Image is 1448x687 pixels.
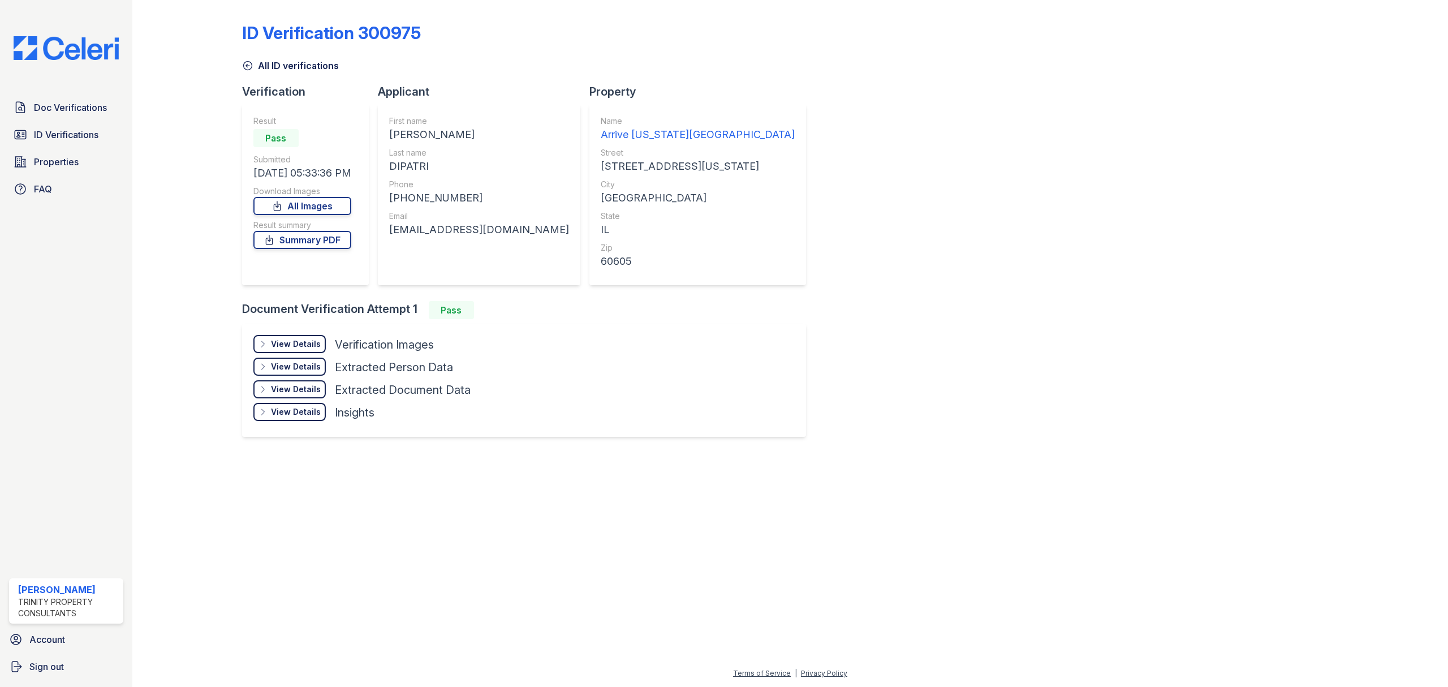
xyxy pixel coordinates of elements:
[601,127,795,143] div: Arrive [US_STATE][GEOGRAPHIC_DATA]
[335,405,374,420] div: Insights
[5,628,128,651] a: Account
[253,197,351,215] a: All Images
[601,115,795,127] div: Name
[9,96,123,119] a: Doc Verifications
[34,101,107,114] span: Doc Verifications
[253,115,351,127] div: Result
[34,128,98,141] span: ID Verifications
[389,190,569,206] div: [PHONE_NUMBER]
[29,660,64,673] span: Sign out
[253,154,351,165] div: Submitted
[271,361,321,372] div: View Details
[29,633,65,646] span: Account
[253,220,351,231] div: Result summary
[389,179,569,190] div: Phone
[601,254,795,269] div: 60605
[34,155,79,169] span: Properties
[5,36,128,60] img: CE_Logo_Blue-a8612792a0a2168367f1c8372b55b34899dd931a85d93a1a3d3e32e68fde9ad4.png
[9,123,123,146] a: ID Verifications
[335,382,471,398] div: Extracted Document Data
[9,178,123,200] a: FAQ
[34,182,52,196] span: FAQ
[389,222,569,238] div: [EMAIL_ADDRESS][DOMAIN_NAME]
[601,115,795,143] a: Name Arrive [US_STATE][GEOGRAPHIC_DATA]
[389,147,569,158] div: Last name
[601,242,795,254] div: Zip
[335,359,453,375] div: Extracted Person Data
[253,165,351,181] div: [DATE] 05:33:36 PM
[5,655,128,678] a: Sign out
[253,231,351,249] a: Summary PDF
[601,147,795,158] div: Street
[601,158,795,174] div: [STREET_ADDRESS][US_STATE]
[389,115,569,127] div: First name
[271,406,321,418] div: View Details
[389,211,569,222] div: Email
[253,129,299,147] div: Pass
[271,338,321,350] div: View Details
[271,384,321,395] div: View Details
[429,301,474,319] div: Pass
[18,596,119,619] div: Trinity Property Consultants
[242,23,421,43] div: ID Verification 300975
[378,84,589,100] div: Applicant
[335,337,434,353] div: Verification Images
[601,222,795,238] div: IL
[242,59,339,72] a: All ID verifications
[389,158,569,174] div: DIPATRI
[795,669,797,677] div: |
[242,84,378,100] div: Verification
[389,127,569,143] div: [PERSON_NAME]
[242,301,815,319] div: Document Verification Attempt 1
[253,186,351,197] div: Download Images
[18,583,119,596] div: [PERSON_NAME]
[9,151,123,173] a: Properties
[601,179,795,190] div: City
[589,84,815,100] div: Property
[733,669,791,677] a: Terms of Service
[601,190,795,206] div: [GEOGRAPHIC_DATA]
[601,211,795,222] div: State
[801,669,847,677] a: Privacy Policy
